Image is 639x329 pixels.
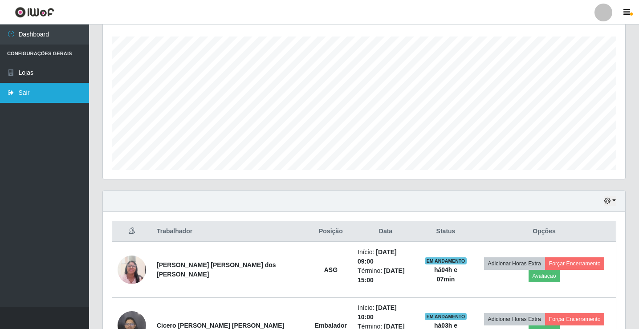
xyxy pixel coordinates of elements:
span: EM ANDAMENTO [425,257,467,264]
li: Término: [358,266,414,285]
strong: Cicero [PERSON_NAME] [PERSON_NAME] [157,322,284,329]
li: Início: [358,248,414,266]
button: Forçar Encerramento [545,257,605,270]
button: Adicionar Horas Extra [484,313,545,325]
strong: há 04 h e 07 min [434,266,457,283]
strong: ASG [324,266,338,273]
strong: Embalador [315,322,347,329]
span: EM ANDAMENTO [425,313,467,320]
img: CoreUI Logo [15,7,54,18]
strong: [PERSON_NAME] [PERSON_NAME] dos [PERSON_NAME] [157,261,276,278]
button: Adicionar Horas Extra [484,257,545,270]
th: Status [419,221,472,242]
button: Forçar Encerramento [545,313,605,325]
th: Trabalhador [151,221,309,242]
img: 1734900991405.jpeg [118,251,146,288]
time: [DATE] 10:00 [358,304,397,321]
th: Opções [472,221,616,242]
th: Data [352,221,419,242]
button: Avaliação [529,270,560,282]
th: Posição [309,221,352,242]
li: Início: [358,303,414,322]
time: [DATE] 09:00 [358,248,397,265]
